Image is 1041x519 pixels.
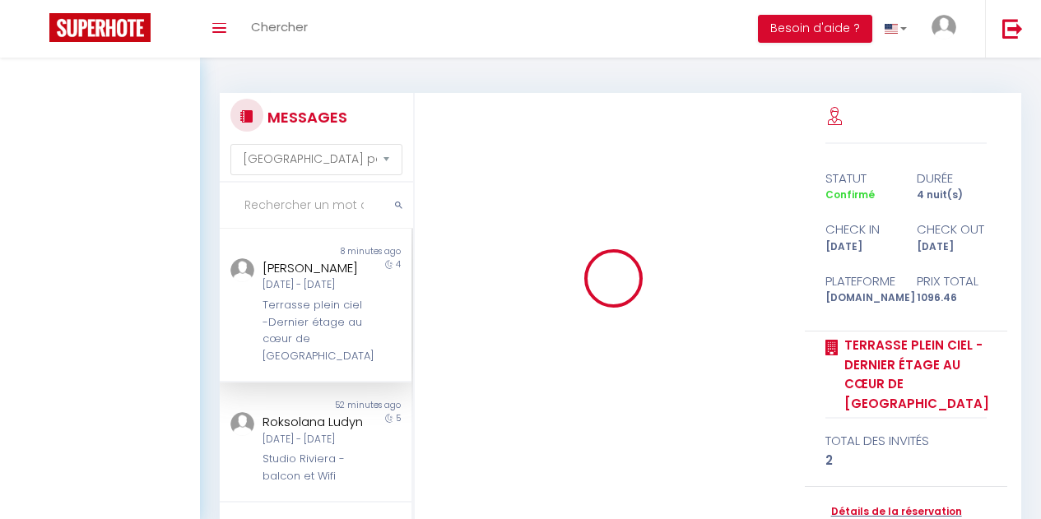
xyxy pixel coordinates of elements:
[230,258,254,282] img: ...
[1002,18,1023,39] img: logout
[815,239,906,255] div: [DATE]
[825,188,875,202] span: Confirmé
[230,412,254,436] img: ...
[315,399,411,412] div: 52 minutes ago
[251,18,308,35] span: Chercher
[906,271,997,291] div: Prix total
[815,220,906,239] div: check in
[263,412,364,432] div: Roksolana Ludyn
[825,451,988,470] div: 2
[263,297,364,364] div: Terrasse plein ciel -Dernier étage au cœur de [GEOGRAPHIC_DATA]
[758,15,872,43] button: Besoin d'aide ?
[263,99,347,136] h3: MESSAGES
[263,432,364,447] div: [DATE] - [DATE]
[906,290,997,306] div: 1096.46
[815,169,906,188] div: statut
[263,451,364,484] div: Studio Riviera - balcon et Wifi
[263,258,364,278] div: [PERSON_NAME]
[396,258,401,271] span: 4
[932,15,956,39] img: ...
[263,277,364,293] div: [DATE] - [DATE]
[906,188,997,203] div: 4 nuit(s)
[49,13,151,42] img: Super Booking
[315,245,411,258] div: 8 minutes ago
[906,220,997,239] div: check out
[825,431,988,451] div: total des invités
[906,239,997,255] div: [DATE]
[815,271,906,291] div: Plateforme
[396,412,401,424] span: 5
[839,336,989,413] a: Terrasse plein ciel -Dernier étage au cœur de [GEOGRAPHIC_DATA]
[815,290,906,306] div: [DOMAIN_NAME]
[220,183,413,229] input: Rechercher un mot clé
[906,169,997,188] div: durée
